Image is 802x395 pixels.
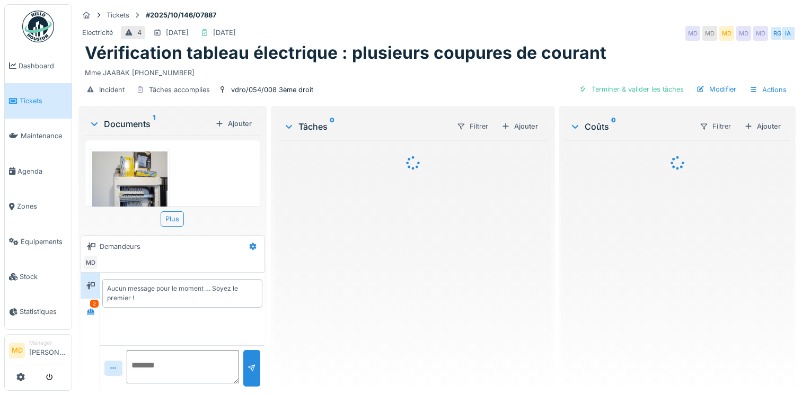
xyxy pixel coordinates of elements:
div: Filtrer [452,119,493,134]
div: Ajouter [740,119,785,133]
div: Plus [161,211,184,227]
span: Agenda [17,166,67,176]
div: Coûts [570,120,691,133]
strong: #2025/10/146/07887 [142,10,221,20]
div: MD [83,255,98,270]
div: Mme JAABAK [PHONE_NUMBER] [85,64,789,78]
div: Ajouter [211,116,256,131]
div: Electricité [82,28,113,38]
div: MD [753,26,768,41]
li: [PERSON_NAME] [29,339,67,362]
li: MD [9,343,25,358]
sup: 0 [611,120,616,133]
span: Zones [17,201,67,211]
a: Zones [5,189,72,224]
span: Statistiques [20,307,67,317]
div: [DATE] [166,28,189,38]
h1: Vérification tableau électrique : plusieurs coupures de courant [85,43,606,63]
div: MD [685,26,700,41]
span: Équipements [21,237,67,247]
div: Modifier [692,82,741,96]
div: Terminer & valider les tâches [575,82,688,96]
div: IA [781,26,796,41]
a: Tickets [5,83,72,118]
div: Tâches accomplies [149,85,210,95]
div: Tâches [284,120,448,133]
span: Stock [20,272,67,282]
div: Ajouter [497,119,542,133]
a: Dashboard [5,48,72,83]
span: Tickets [20,96,67,106]
div: [DATE] [213,28,236,38]
div: 2 [90,300,99,308]
a: Équipements [5,224,72,259]
div: Actions [745,82,791,97]
a: Statistiques [5,294,72,329]
span: Dashboard [19,61,67,71]
img: 8j4tw09946hqdpdslu95433dkrr2 [92,151,168,252]
div: MD [719,26,734,41]
a: Maintenance [5,119,72,154]
span: Maintenance [21,131,67,141]
a: MD Manager[PERSON_NAME] [9,339,67,364]
img: Badge_color-CXgf-gQk.svg [22,11,54,42]
a: Stock [5,259,72,294]
div: Demandeurs [100,241,140,252]
div: Filtrer [695,119,736,134]
div: Aucun message pour le moment … Soyez le premier ! [107,284,258,303]
a: Agenda [5,154,72,188]
div: Documents [89,118,211,130]
div: Incident [99,85,125,95]
sup: 0 [330,120,334,133]
div: Tickets [107,10,129,20]
div: Manager [29,339,67,347]
div: MD [702,26,717,41]
div: 4 [137,28,142,38]
div: RG [770,26,785,41]
div: vdro/054/008 3ème droit [231,85,313,95]
sup: 1 [153,118,155,130]
div: MD [736,26,751,41]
